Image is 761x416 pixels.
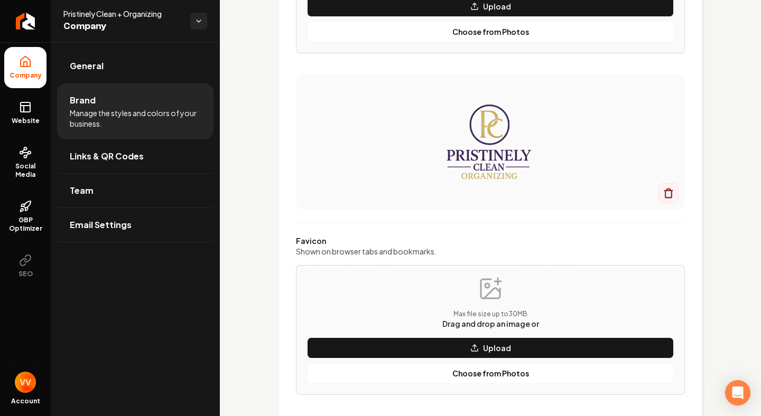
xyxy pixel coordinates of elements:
label: Favicon [296,235,685,246]
button: Choose from Photos [307,363,674,384]
span: Links & QR Codes [70,150,144,163]
p: Max file size up to 30 MB [442,310,539,318]
span: Company [5,71,46,80]
img: Rebolt Logo [16,13,35,30]
a: Social Media [4,138,47,187]
span: Pristinely Clean + Organizing [63,8,182,19]
a: Email Settings [57,208,214,242]
span: GBP Optimizer [4,216,47,233]
button: Upload [307,337,674,358]
label: Shown on browser tabs and bookmarks. [296,246,685,257]
button: Choose from Photos [307,21,674,42]
a: Links & QR Codes [57,139,214,173]
img: Vasti Van Den Bergh [15,372,36,393]
span: Manage the styles and colors of your business. [70,108,201,129]
span: General [70,60,104,72]
a: Team [57,174,214,207]
span: Social Media [4,162,47,179]
span: Brand [70,94,96,107]
span: Email Settings [70,219,132,231]
button: SEO [4,245,47,287]
a: GBP Optimizer [4,192,47,241]
span: SEO [14,270,37,278]
button: Open user button [15,372,36,393]
span: Account [11,397,40,405]
p: Choose from Photos [452,26,529,37]
p: Upload [483,1,511,12]
div: Open Intercom Messenger [725,380,750,405]
p: Upload [483,343,511,353]
span: Company [63,19,182,34]
a: General [57,49,214,83]
span: Website [7,117,44,125]
img: Logo [317,100,664,184]
a: Website [4,92,47,134]
span: Drag and drop an image or [442,319,539,328]
p: Choose from Photos [452,368,529,379]
span: Team [70,184,94,197]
